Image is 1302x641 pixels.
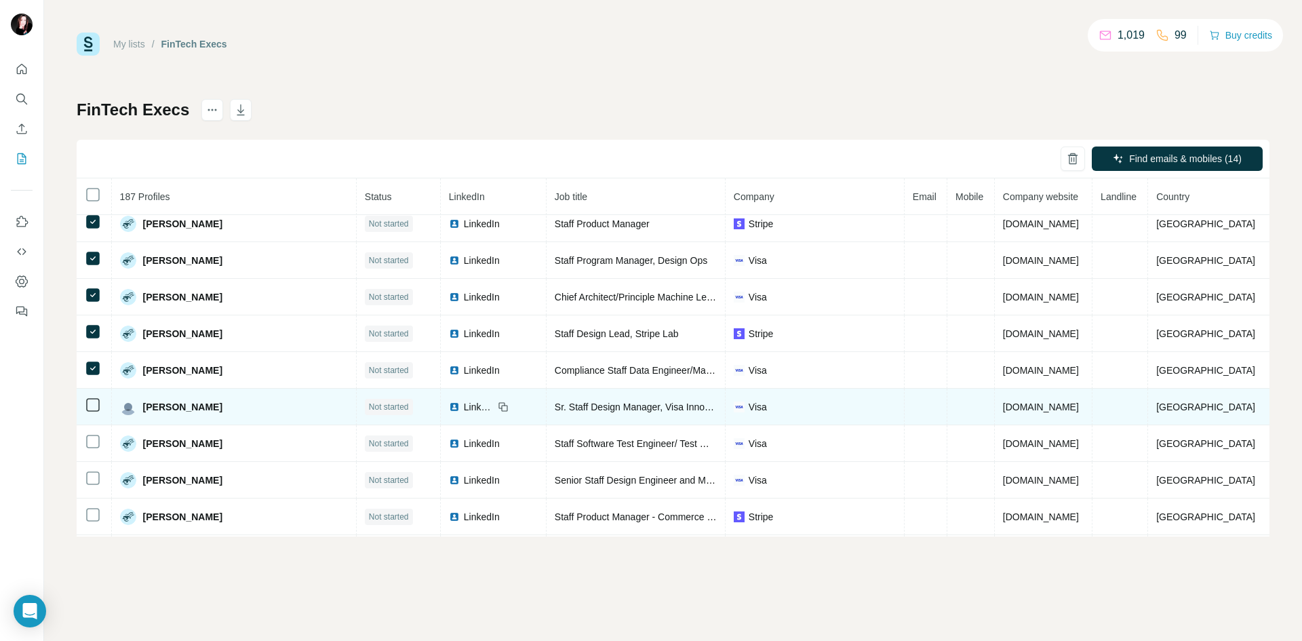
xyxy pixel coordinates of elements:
[11,147,33,171] button: My lists
[555,328,679,339] span: Staff Design Lead, Stripe Lab
[161,37,227,51] div: FinTech Execs
[201,99,223,121] button: actions
[464,510,500,524] span: LinkedIn
[734,328,745,339] img: company-logo
[449,511,460,522] img: LinkedIn logo
[1003,402,1079,412] span: [DOMAIN_NAME]
[449,438,460,449] img: LinkedIn logo
[1156,218,1255,229] span: [GEOGRAPHIC_DATA]
[1101,191,1137,202] span: Landline
[1003,475,1079,486] span: [DOMAIN_NAME]
[152,37,155,51] li: /
[369,474,409,486] span: Not started
[1156,328,1255,339] span: [GEOGRAPHIC_DATA]
[749,254,767,267] span: Visa
[749,510,774,524] span: Stripe
[1092,147,1263,171] button: Find emails & mobiles (14)
[369,511,409,523] span: Not started
[11,239,33,264] button: Use Surfe API
[749,327,774,341] span: Stripe
[1003,438,1079,449] span: [DOMAIN_NAME]
[1003,191,1078,202] span: Company website
[555,511,743,522] span: Staff Product Manager - Commerce Systems
[464,327,500,341] span: LinkedIn
[1156,255,1255,266] span: [GEOGRAPHIC_DATA]
[11,210,33,234] button: Use Surfe on LinkedIn
[11,117,33,141] button: Enrich CSV
[734,365,745,376] img: company-logo
[120,435,136,452] img: Avatar
[449,191,485,202] span: LinkedIn
[734,438,745,449] img: company-logo
[449,402,460,412] img: LinkedIn logo
[1156,402,1255,412] span: [GEOGRAPHIC_DATA]
[77,99,189,121] h1: FinTech Execs
[449,475,460,486] img: LinkedIn logo
[464,437,500,450] span: LinkedIn
[11,87,33,111] button: Search
[1156,292,1255,303] span: [GEOGRAPHIC_DATA]
[913,191,936,202] span: Email
[449,328,460,339] img: LinkedIn logo
[369,328,409,340] span: Not started
[464,217,500,231] span: LinkedIn
[1003,328,1079,339] span: [DOMAIN_NAME]
[734,402,745,412] img: company-logo
[749,290,767,304] span: Visa
[1156,511,1255,522] span: [GEOGRAPHIC_DATA]
[955,191,983,202] span: Mobile
[449,255,460,266] img: LinkedIn logo
[143,510,222,524] span: [PERSON_NAME]
[464,473,500,487] span: LinkedIn
[1156,191,1189,202] span: Country
[464,254,500,267] span: LinkedIn
[143,254,222,267] span: [PERSON_NAME]
[120,289,136,305] img: Avatar
[1156,365,1255,376] span: [GEOGRAPHIC_DATA]
[1175,27,1187,43] p: 99
[369,401,409,413] span: Not started
[449,292,460,303] img: LinkedIn logo
[1129,152,1242,166] span: Find emails & mobiles (14)
[555,365,730,376] span: Compliance Staff Data Engineer/Manager
[734,191,774,202] span: Company
[11,57,33,81] button: Quick start
[734,475,745,486] img: company-logo
[749,217,774,231] span: Stripe
[1003,255,1079,266] span: [DOMAIN_NAME]
[449,365,460,376] img: LinkedIn logo
[369,218,409,230] span: Not started
[555,438,737,449] span: Staff Software Test Engineer/ Test Manager
[120,216,136,232] img: Avatar
[14,595,46,627] div: Open Intercom Messenger
[555,255,707,266] span: Staff Program Manager, Design Ops
[120,362,136,378] img: Avatar
[143,290,222,304] span: [PERSON_NAME]
[143,364,222,377] span: [PERSON_NAME]
[143,217,222,231] span: [PERSON_NAME]
[113,39,145,50] a: My lists
[1156,438,1255,449] span: [GEOGRAPHIC_DATA]
[464,290,500,304] span: LinkedIn
[734,292,745,303] img: company-logo
[369,291,409,303] span: Not started
[77,33,100,56] img: Surfe Logo
[749,437,767,450] span: Visa
[11,14,33,35] img: Avatar
[1003,292,1079,303] span: [DOMAIN_NAME]
[555,402,730,412] span: Sr. Staff Design Manager, Visa Innovation
[555,475,736,486] span: Senior Staff Design Engineer and Manager
[365,191,392,202] span: Status
[120,399,136,415] img: Avatar
[143,400,222,414] span: [PERSON_NAME]
[464,364,500,377] span: LinkedIn
[1209,26,1272,45] button: Buy credits
[120,509,136,525] img: Avatar
[369,254,409,267] span: Not started
[1003,365,1079,376] span: [DOMAIN_NAME]
[120,252,136,269] img: Avatar
[143,437,222,450] span: [PERSON_NAME]
[11,269,33,294] button: Dashboard
[555,191,587,202] span: Job title
[369,364,409,376] span: Not started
